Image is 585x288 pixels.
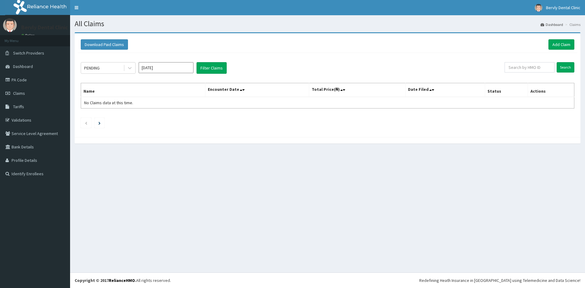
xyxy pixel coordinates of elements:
th: Encounter Date [205,83,309,97]
th: Name [81,83,205,97]
a: Dashboard [541,22,563,27]
div: Redefining Heath Insurance in [GEOGRAPHIC_DATA] using Telemedicine and Data Science! [419,277,580,283]
span: Claims [13,91,25,96]
button: Download Paid Claims [81,39,128,50]
a: Next page [98,120,101,126]
input: Search [557,62,574,73]
th: Actions [528,83,574,97]
footer: All rights reserved. [70,272,585,288]
a: Online [21,33,36,37]
th: Total Price(₦) [309,83,405,97]
th: Date Filed [405,83,485,97]
li: Claims [564,22,580,27]
a: Previous page [85,120,87,126]
a: Add Claim [548,39,574,50]
p: Bervly Dental Clinic [21,25,68,30]
img: User Image [3,18,17,32]
span: No Claims data at this time. [84,100,133,105]
div: PENDING [84,65,100,71]
span: Bervly Dental Clinic [546,5,580,10]
button: Filter Claims [197,62,227,74]
input: Select Month and Year [139,62,193,73]
span: Switch Providers [13,50,44,56]
img: User Image [535,4,542,12]
input: Search by HMO ID [505,62,555,73]
strong: Copyright © 2017 . [75,278,136,283]
a: RelianceHMO [109,278,135,283]
th: Status [485,83,528,97]
span: Tariffs [13,104,24,109]
span: Dashboard [13,64,33,69]
h1: All Claims [75,20,580,28]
